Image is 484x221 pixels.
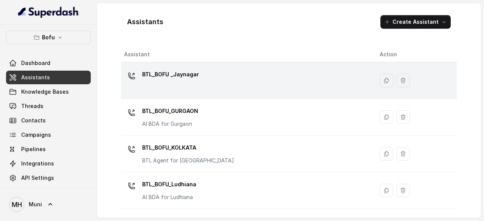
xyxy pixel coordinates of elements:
p: BTL_BOFU_GURGAON [142,105,198,117]
a: Muni [6,194,91,215]
span: Assistants [21,74,50,81]
th: Action [374,47,457,62]
a: Dashboard [6,56,91,70]
span: Pipelines [21,145,46,153]
th: Assistant [121,47,374,62]
a: Knowledge Bases [6,85,91,99]
a: Assistants [6,71,91,84]
span: API Settings [21,174,54,182]
a: Pipelines [6,142,91,156]
button: Create Assistant [380,15,451,29]
p: AI BDA for Ludhiana [142,193,196,201]
span: Integrations [21,160,54,167]
a: Contacts [6,114,91,127]
p: BTL_BOFU_Ludhiana [142,178,196,190]
span: Campaigns [21,131,51,139]
button: Bofu [6,31,91,44]
a: Voices Library [6,185,91,199]
span: Threads [21,102,43,110]
span: Contacts [21,117,46,124]
a: Integrations [6,157,91,170]
span: Dashboard [21,59,50,67]
a: API Settings [6,171,91,185]
span: Knowledge Bases [21,88,69,96]
img: light.svg [18,6,79,18]
text: MH [12,201,22,209]
h1: Assistants [127,16,163,28]
p: BTL_BOFU _Jaynagar [142,68,199,80]
a: Threads [6,99,91,113]
a: Campaigns [6,128,91,142]
p: BTL Agent for [GEOGRAPHIC_DATA] [142,157,234,164]
p: AI BDA for Gurgaon [142,120,198,128]
p: BTL_BOFU_KOLKATA [142,142,234,154]
p: Bofu [42,33,55,42]
span: Muni [29,201,42,208]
